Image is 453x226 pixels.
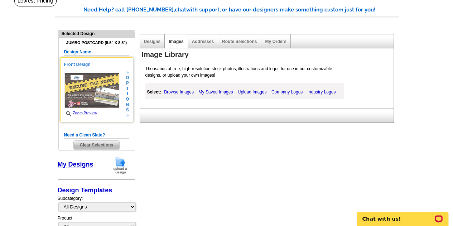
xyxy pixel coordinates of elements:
span: chat [175,6,186,13]
a: Designs [144,39,161,44]
span: Clear Selections [74,141,119,149]
strong: Select: [147,90,161,95]
h1: Image Library [142,51,395,58]
span: s [126,107,129,113]
span: p [126,81,129,86]
img: upload-design [111,156,130,174]
h5: Design Name [64,49,129,56]
a: Addresses [192,39,214,44]
a: Design Templates [58,187,112,194]
div: Selected Design [59,30,135,37]
a: Route Selections [222,39,257,44]
span: o [126,97,129,102]
h5: Need a Clean Slate? [64,132,129,139]
div: Need Help? call [PHONE_NUMBER], with support, or have our designers make something custom just fo... [83,6,399,14]
span: » [126,70,129,75]
span: i [126,91,129,97]
img: small-thumb.jpg [64,72,120,109]
a: My Designs [58,161,93,168]
div: Subcategory: [58,195,135,215]
a: Zoom Preview [64,111,97,115]
a: Browse Images [162,88,196,96]
iframe: LiveChat chat widget [352,203,453,226]
h5: Front Design [64,61,129,68]
span: o [126,75,129,81]
span: t [126,86,129,91]
a: Industry Logos [305,88,337,96]
h4: Jumbo Postcard (5.5" x 8.5") [64,40,129,45]
a: Upload Images [236,88,269,96]
a: My Orders [265,39,286,44]
a: My Saved Images [197,88,235,96]
span: » [126,113,129,118]
p: Thousands of free, high-resolution stock photos, illustrations and logos for use in our customiza... [142,66,347,78]
span: n [126,102,129,107]
a: Images [169,39,183,44]
a: Company Logos [270,88,304,96]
